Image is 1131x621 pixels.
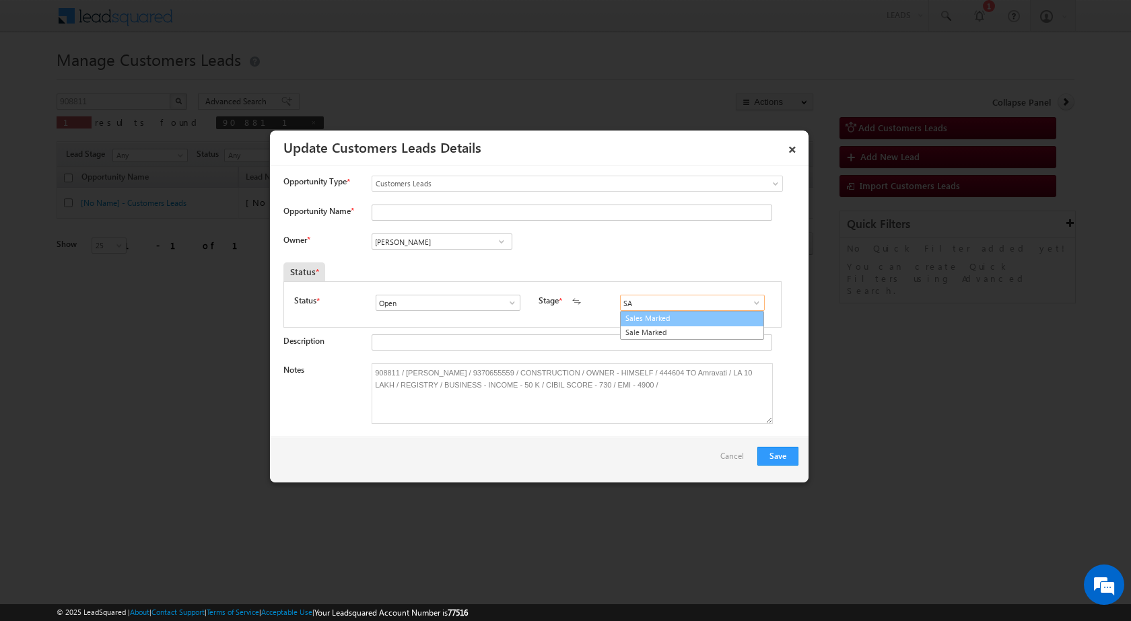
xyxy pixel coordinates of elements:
textarea: Type your message and hit 'Enter' [18,124,246,403]
span: © 2025 LeadSquared | | | | | [57,606,468,619]
input: Type to Search [376,295,520,311]
a: Update Customers Leads Details [283,137,481,156]
a: About [130,608,149,616]
label: Status [294,295,316,307]
div: Chat with us now [70,71,226,88]
button: Save [757,447,798,466]
span: Opportunity Type [283,176,347,188]
span: Customers Leads [372,178,728,190]
label: Opportunity Name [283,206,353,216]
label: Notes [283,365,304,375]
a: × [781,135,804,159]
a: Customers Leads [372,176,783,192]
a: Show All Items [500,296,517,309]
a: Sales Marked [620,311,764,326]
span: Your Leadsquared Account Number is [314,608,468,618]
a: Show All Items [745,296,761,309]
div: Status [283,262,325,281]
img: d_60004797649_company_0_60004797649 [23,71,57,88]
a: Acceptable Use [261,608,312,616]
label: Description [283,336,324,346]
a: Show All Items [493,235,510,248]
a: Contact Support [151,608,205,616]
em: Start Chat [183,414,244,433]
input: Type to Search [620,295,765,311]
input: Type to Search [372,233,512,250]
a: Sale Marked [621,326,763,340]
span: 77516 [448,608,468,618]
a: Terms of Service [207,608,259,616]
div: Minimize live chat window [221,7,253,39]
label: Owner [283,235,310,245]
a: Cancel [720,447,751,472]
label: Stage [539,295,559,307]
